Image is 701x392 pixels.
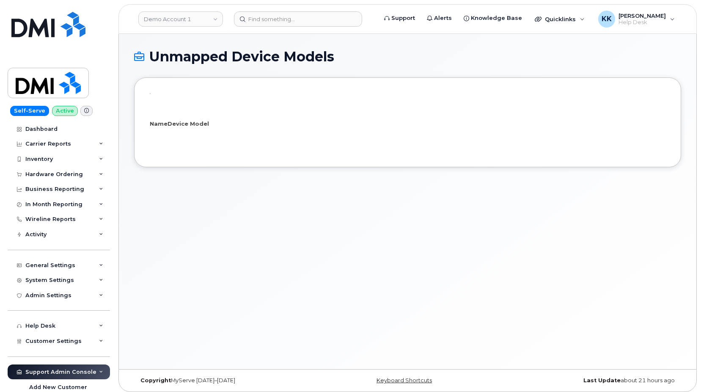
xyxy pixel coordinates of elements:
[150,120,168,128] th: Name
[499,377,681,384] div: about 21 hours ago
[377,377,432,384] a: Keyboard Shortcuts
[168,120,209,128] th: Device Model
[134,377,316,384] div: MyServe [DATE]–[DATE]
[140,377,171,384] strong: Copyright
[134,49,681,64] h1: Unmapped Device Models
[583,377,621,384] strong: Last Update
